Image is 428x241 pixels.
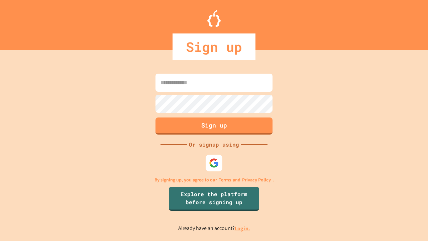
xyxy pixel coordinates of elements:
[219,176,231,183] a: Terms
[178,224,250,233] p: Already have an account?
[242,176,271,183] a: Privacy Policy
[209,158,219,168] img: google-icon.svg
[400,214,421,234] iframe: chat widget
[372,185,421,214] iframe: chat widget
[207,10,221,27] img: Logo.svg
[154,176,274,183] p: By signing up, you agree to our and .
[173,33,255,60] div: Sign up
[155,117,273,135] button: Sign up
[235,225,250,232] a: Log in.
[187,141,241,149] div: Or signup using
[169,187,259,211] a: Explore the platform before signing up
